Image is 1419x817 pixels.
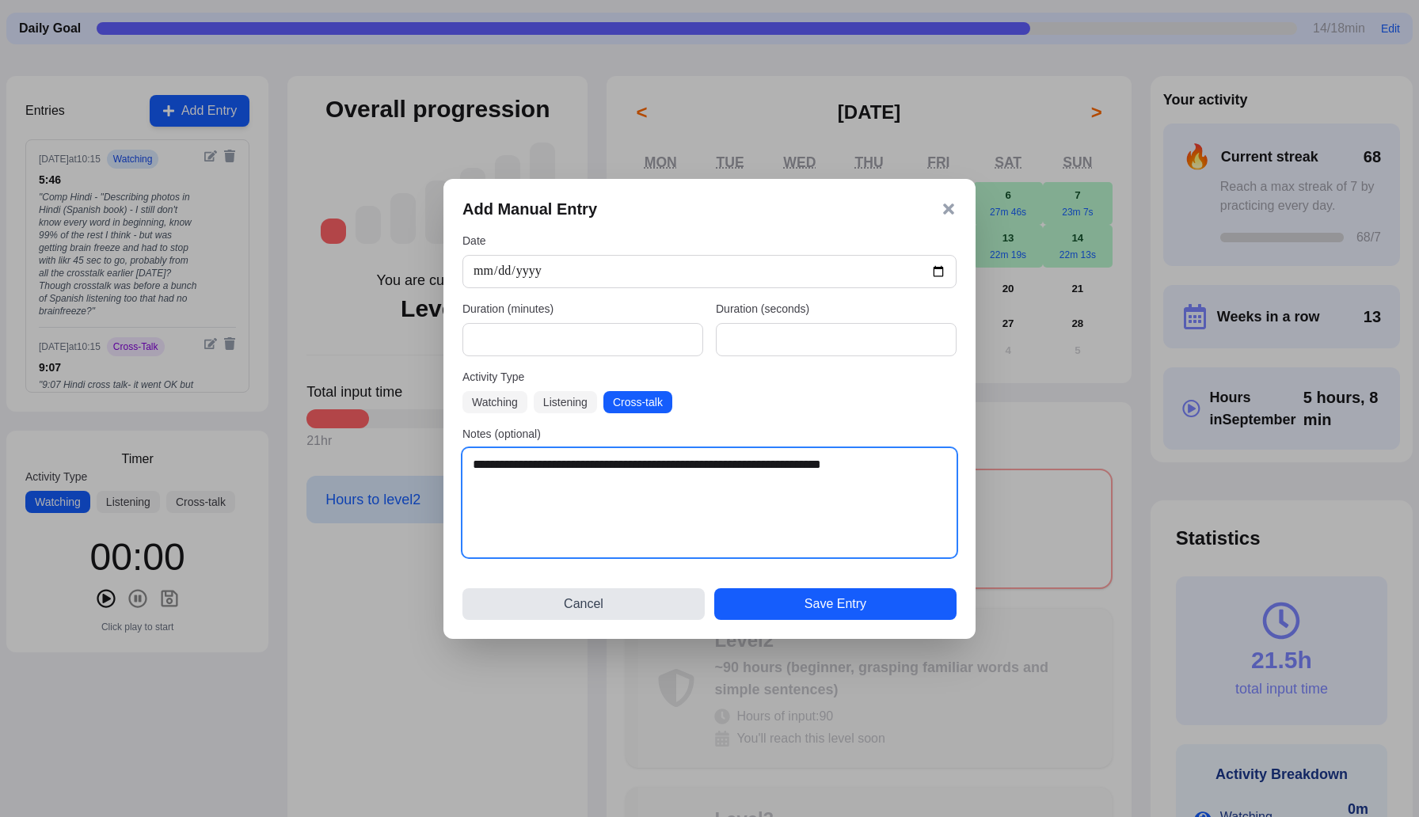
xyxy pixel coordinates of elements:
label: Activity Type [462,369,957,385]
button: Cross-talk [603,391,672,413]
button: Listening [534,391,597,413]
label: Duration (minutes) [462,301,703,317]
button: Save Entry [714,588,957,620]
button: Cancel [462,588,705,620]
label: Duration (seconds) [716,301,957,317]
label: Notes (optional) [462,426,957,442]
h3: Add Manual Entry [462,198,597,220]
button: Watching [462,391,527,413]
label: Date [462,233,957,249]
